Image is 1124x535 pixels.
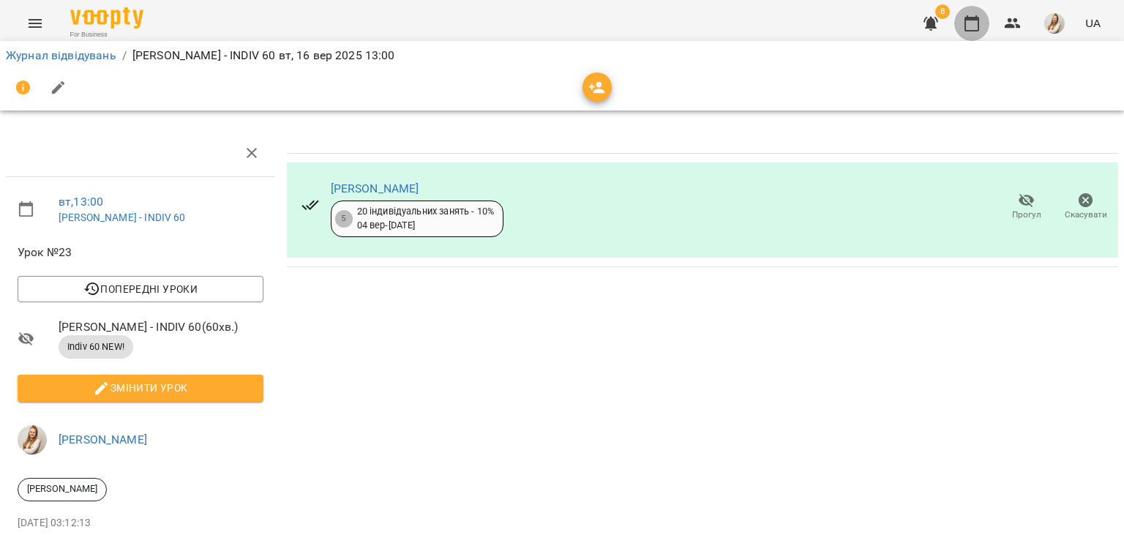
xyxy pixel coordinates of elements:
span: 8 [935,4,950,19]
a: [PERSON_NAME] [59,433,147,446]
div: 20 індивідуальних занять - 10% 04 вер - [DATE] [357,205,494,232]
p: [PERSON_NAME] - INDIV 60 вт, 16 вер 2025 13:00 [132,47,395,64]
span: Змінити урок [29,379,252,397]
span: Прогул [1012,209,1041,221]
a: Журнал відвідувань [6,48,116,62]
p: [DATE] 03:12:13 [18,516,263,531]
img: Voopty Logo [70,7,143,29]
li: / [122,47,127,64]
div: 5 [335,210,353,228]
span: Урок №23 [18,244,263,261]
div: [PERSON_NAME] [18,478,107,501]
button: UA [1079,10,1106,37]
span: For Business [70,30,143,40]
span: [PERSON_NAME] [18,482,106,495]
span: Попередні уроки [29,280,252,298]
button: Змінити урок [18,375,263,401]
img: db46d55e6fdf8c79d257263fe8ff9f52.jpeg [1044,13,1065,34]
nav: breadcrumb [6,47,1118,64]
img: db46d55e6fdf8c79d257263fe8ff9f52.jpeg [18,425,47,454]
span: [PERSON_NAME] - INDIV 60 ( 60 хв. ) [59,318,263,336]
button: Скасувати [1056,187,1115,228]
a: [PERSON_NAME] [331,182,419,195]
button: Menu [18,6,53,41]
span: Indiv 60 NEW! [59,340,133,353]
button: Прогул [997,187,1056,228]
a: вт , 13:00 [59,195,103,209]
button: Попередні уроки [18,276,263,302]
span: Скасувати [1065,209,1107,221]
a: [PERSON_NAME] - INDIV 60 [59,212,186,223]
span: UA [1085,15,1101,31]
